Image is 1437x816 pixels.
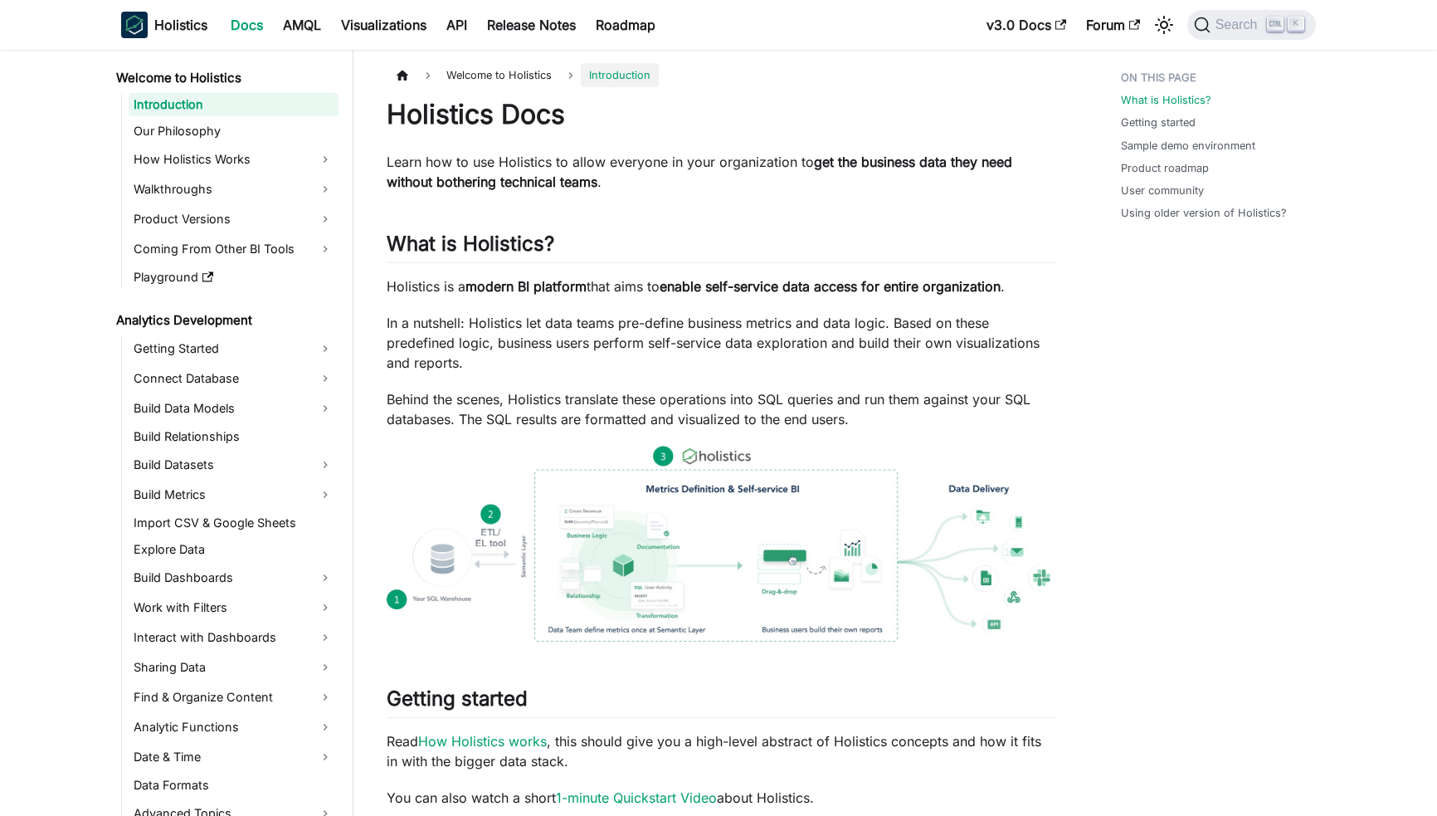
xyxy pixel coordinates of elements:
a: Our Philosophy [129,120,339,143]
a: Date & Time [129,744,339,770]
a: Coming From Other BI Tools [129,236,339,262]
p: Behind the scenes, Holistics translate these operations into SQL queries and run them against you... [387,389,1055,429]
a: Home page [387,63,418,87]
a: Find & Organize Content [129,684,339,711]
a: Introduction [129,93,339,116]
a: AMQL [273,12,331,38]
p: Learn how to use Holistics to allow everyone in your organization to . [387,152,1055,192]
a: What is Holistics? [1121,92,1211,108]
span: Welcome to Holistics [438,63,560,87]
a: Build Relationships [129,425,339,448]
a: Using older version of Holistics? [1121,205,1287,221]
a: Connect Database [129,365,339,392]
a: Import CSV & Google Sheets [129,511,339,535]
span: Introduction [581,63,659,87]
p: Read , this should give you a high-level abstract of Holistics concepts and how it fits in with t... [387,731,1055,771]
a: Build Metrics [129,481,339,508]
nav: Docs sidebar [105,50,353,816]
a: v3.0 Docs [977,12,1076,38]
button: Switch between dark and light mode (currently light mode) [1151,12,1177,38]
a: How Holistics Works [129,146,339,173]
a: Data Formats [129,774,339,797]
a: Docs [221,12,273,38]
a: Sample demo environment [1121,138,1255,154]
a: Sharing Data [129,654,339,681]
b: Holistics [154,15,207,35]
a: Welcome to Holistics [111,66,339,90]
a: 1-minute Quickstart Video [556,789,717,806]
a: How Holistics works [418,733,547,750]
h2: Getting started [387,687,1055,718]
h1: Holistics Docs [387,98,1055,131]
strong: enable self-service data access for entire organization [660,278,1001,295]
a: API [436,12,477,38]
strong: modern BI platform [465,278,587,295]
a: HolisticsHolistics [121,12,207,38]
a: Getting started [1121,115,1196,130]
a: Explore Data [129,538,339,561]
a: User community [1121,183,1204,198]
p: In a nutshell: Holistics let data teams pre-define business metrics and data logic. Based on thes... [387,313,1055,373]
a: Build Dashboards [129,564,339,591]
a: Release Notes [477,12,586,38]
a: Product Versions [129,206,339,232]
img: How Holistics fits in your Data Stack [387,446,1055,642]
a: Analytic Functions [129,714,339,740]
kbd: K [1288,17,1304,32]
a: Roadmap [586,12,665,38]
a: Interact with Dashboards [129,624,339,651]
a: Forum [1076,12,1150,38]
a: Visualizations [331,12,436,38]
a: Build Datasets [129,452,339,478]
button: Search (Ctrl+K) [1187,10,1316,40]
a: Product roadmap [1121,160,1209,176]
p: Holistics is a that aims to . [387,276,1055,296]
h2: What is Holistics? [387,232,1055,263]
a: Analytics Development [111,309,339,332]
span: Search [1210,17,1268,32]
a: Getting Started [129,335,339,362]
a: Walkthroughs [129,176,339,203]
p: You can also watch a short about Holistics. [387,788,1055,808]
img: Holistics [121,12,148,38]
nav: Breadcrumbs [387,63,1055,87]
a: Build Data Models [129,395,339,422]
a: Playground [129,266,339,289]
a: Work with Filters [129,594,339,621]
